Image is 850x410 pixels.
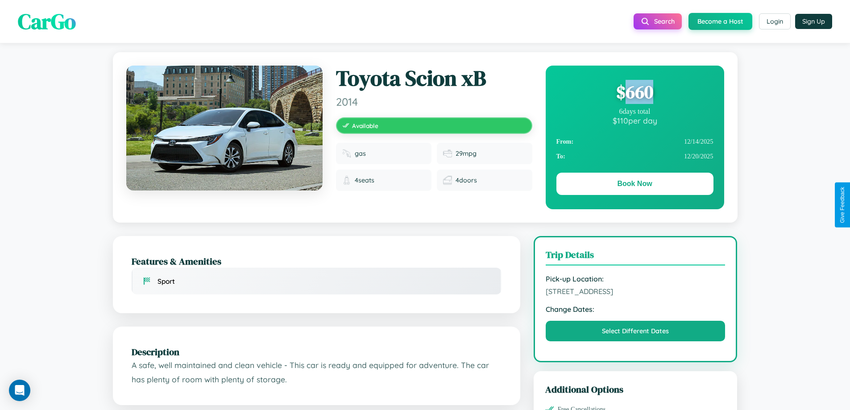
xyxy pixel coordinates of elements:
[545,383,726,396] h3: Additional Options
[556,149,713,164] div: 12 / 20 / 2025
[839,187,846,223] div: Give Feedback
[9,380,30,401] div: Open Intercom Messenger
[546,248,726,265] h3: Trip Details
[795,14,832,29] button: Sign Up
[546,274,726,283] strong: Pick-up Location:
[355,176,374,184] span: 4 seats
[443,176,452,185] img: Doors
[352,122,378,129] span: Available
[132,358,502,386] p: A safe, well maintained and clean vehicle - This car is ready and equipped for adventure. The car...
[546,287,726,296] span: [STREET_ADDRESS]
[336,95,532,108] span: 2014
[759,13,791,29] button: Login
[556,153,565,160] strong: To:
[18,7,76,36] span: CarGo
[336,66,532,91] h1: Toyota Scion xB
[158,277,175,286] span: Sport
[556,116,713,125] div: $ 110 per day
[688,13,752,30] button: Become a Host
[132,345,502,358] h2: Description
[654,17,675,25] span: Search
[443,149,452,158] img: Fuel efficiency
[556,134,713,149] div: 12 / 14 / 2025
[634,13,682,29] button: Search
[556,173,713,195] button: Book Now
[456,149,477,157] span: 29 mpg
[456,176,477,184] span: 4 doors
[342,149,351,158] img: Fuel type
[126,66,323,191] img: Toyota Scion xB 2014
[546,321,726,341] button: Select Different Dates
[355,149,366,157] span: gas
[546,305,726,314] strong: Change Dates:
[342,176,351,185] img: Seats
[132,255,502,268] h2: Features & Amenities
[556,80,713,104] div: $ 660
[556,138,574,145] strong: From:
[556,108,713,116] div: 6 days total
